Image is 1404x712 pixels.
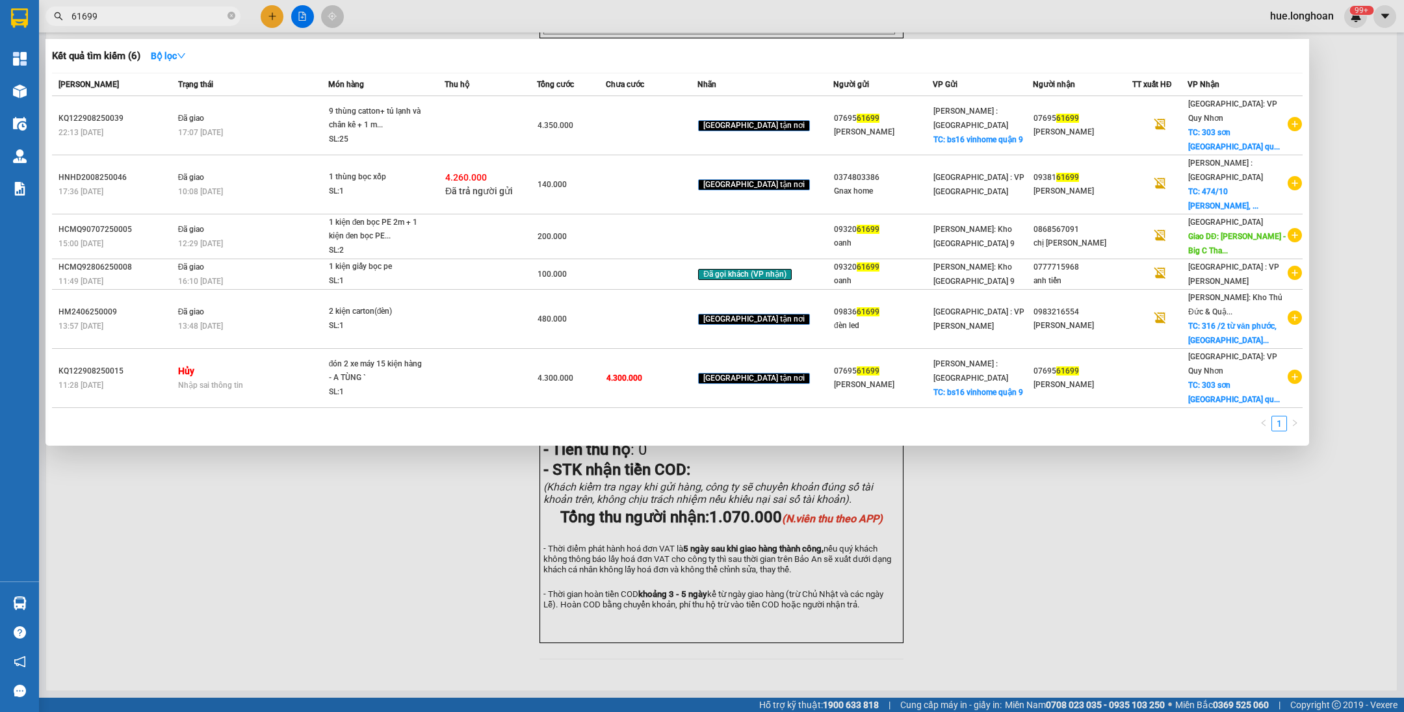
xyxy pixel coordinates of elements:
[178,128,223,137] span: 17:07 [DATE]
[178,322,223,331] span: 13:48 [DATE]
[538,314,567,324] span: 480.000
[698,373,810,385] span: [GEOGRAPHIC_DATA] tận nơi
[698,179,810,191] span: [GEOGRAPHIC_DATA] tận nơi
[1188,232,1286,255] span: Giao DĐ: [PERSON_NAME] - Big C Tha...
[1033,125,1132,139] div: [PERSON_NAME]
[834,378,932,392] div: [PERSON_NAME]
[178,277,223,286] span: 16:10 [DATE]
[329,244,426,258] div: SL: 2
[177,51,186,60] span: down
[13,117,27,131] img: warehouse-icon
[52,49,140,63] h3: Kết quả tìm kiếm ( 6 )
[538,270,567,279] span: 100.000
[1188,159,1263,182] span: [PERSON_NAME] : [GEOGRAPHIC_DATA]
[1033,378,1132,392] div: [PERSON_NAME]
[71,9,225,23] input: Tìm tên, số ĐT hoặc mã đơn
[58,112,174,125] div: KQ122908250039
[178,80,213,89] span: Trạng thái
[1288,117,1302,131] span: plus-circle
[178,262,205,272] span: Đã giao
[1188,99,1277,123] span: [GEOGRAPHIC_DATA]: VP Quy Nhơn
[227,12,235,19] span: close-circle
[1033,319,1132,333] div: [PERSON_NAME]
[140,45,196,66] button: Bộ lọcdown
[1256,416,1271,431] li: Previous Page
[58,261,174,274] div: HCMQ92806250008
[1287,416,1303,431] button: right
[834,184,932,198] div: Gnax home
[178,381,243,390] span: Nhập sai thông tin
[933,262,1015,286] span: [PERSON_NAME]: Kho [GEOGRAPHIC_DATA] 9
[58,277,103,286] span: 11:49 [DATE]
[857,114,879,123] span: 61699
[1056,366,1079,375] span: 61699
[54,12,63,21] span: search
[537,80,574,89] span: Tổng cước
[1033,236,1132,250] div: chị [PERSON_NAME]
[933,388,1023,397] span: TC: bs16 vinhome quận 9
[1271,416,1287,431] li: 1
[58,171,174,184] div: HNHD2008250046
[329,184,426,199] div: SL: 1
[834,112,932,125] div: 07695
[1188,293,1282,316] span: [PERSON_NAME]: Kho Thủ Đức & Quậ...
[538,180,567,189] span: 140.000
[1188,80,1219,89] span: VP Nhận
[834,125,932,139] div: [PERSON_NAME]
[1188,262,1279,286] span: [GEOGRAPHIC_DATA] : VP [PERSON_NAME]
[329,170,426,184] div: 1 thùng bọc xốp
[13,596,27,610] img: warehouse-icon
[833,80,869,89] span: Người gửi
[834,274,932,288] div: oanh
[698,120,810,132] span: [GEOGRAPHIC_DATA] tận nơi
[1287,416,1303,431] li: Next Page
[834,171,932,184] div: 0374803386
[1256,416,1271,431] button: left
[1272,416,1286,431] a: 1
[1188,352,1277,375] span: [GEOGRAPHIC_DATA]: VP Quy Nhơn
[329,216,426,244] div: 1 kiện đen bọc PE 2m + 1 kiện đen bọc PE...
[14,685,26,697] span: message
[58,80,119,89] span: [PERSON_NAME]
[1188,218,1263,227] span: [GEOGRAPHIC_DATA]
[58,381,103,390] span: 11:28 [DATE]
[538,121,573,130] span: 4.350.000
[698,269,792,281] span: Đã gọi khách (VP nhận)
[834,261,932,274] div: 09320
[834,223,932,236] div: 09320
[1033,274,1132,288] div: anh tiến
[445,186,513,196] span: Đã trả người gửi
[1188,187,1258,210] span: TC: 474/10 [PERSON_NAME], ...
[178,114,205,123] span: Đã giao
[227,10,235,23] span: close-circle
[329,319,426,333] div: SL: 1
[14,626,26,639] span: question-circle
[328,80,364,89] span: Món hàng
[329,357,426,385] div: đón 2 xe máy 15 kiện hàng - A TÙNG `
[178,187,223,196] span: 10:08 [DATE]
[329,385,426,400] div: SL: 1
[178,225,205,234] span: Đã giao
[834,364,932,378] div: 07695
[606,374,642,383] span: 4.300.000
[1056,173,1079,182] span: 61699
[1188,322,1277,345] span: TC: 316 /2 từ văn phước,[GEOGRAPHIC_DATA]...
[1033,184,1132,198] div: [PERSON_NAME]
[445,172,487,183] span: 4.260.000
[1260,419,1267,427] span: left
[58,364,174,378] div: KQ122908250015
[538,232,567,241] span: 200.000
[1288,370,1302,384] span: plus-circle
[58,239,103,248] span: 15:00 [DATE]
[857,225,879,234] span: 61699
[329,305,426,319] div: 2 kiện carton(đèn)
[1033,305,1132,319] div: 0983216554
[13,52,27,66] img: dashboard-icon
[538,374,573,383] span: 4.300.000
[857,262,879,272] span: 61699
[933,80,957,89] span: VP Gửi
[329,133,426,147] div: SL: 25
[1188,128,1280,151] span: TC: 303 sơn [GEOGRAPHIC_DATA] qu...
[1056,114,1079,123] span: 61699
[178,366,194,376] strong: Hủy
